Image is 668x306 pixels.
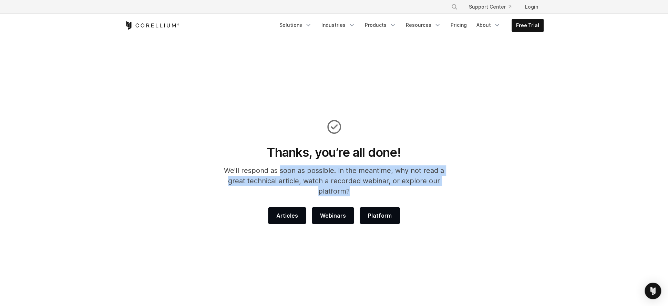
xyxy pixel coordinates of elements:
a: Industries [317,19,359,31]
span: Webinars [320,211,346,220]
span: Platform [368,211,392,220]
div: Navigation Menu [443,1,544,13]
a: Free Trial [512,19,543,32]
a: Login [520,1,544,13]
a: Support Center [463,1,517,13]
a: Solutions [275,19,316,31]
div: Open Intercom Messenger [645,283,661,299]
a: Platform [360,207,400,224]
a: Pricing [446,19,471,31]
a: Resources [402,19,445,31]
a: Articles [268,207,306,224]
a: About [472,19,505,31]
a: Corellium Home [125,21,179,30]
a: Webinars [312,207,354,224]
h1: Thanks, you’re all done! [215,145,453,160]
span: Articles [276,211,298,220]
button: Search [448,1,461,13]
div: Navigation Menu [275,19,544,32]
p: We'll respond as soon as possible. In the meantime, why not read a great technical article, watch... [215,165,453,196]
a: Products [361,19,400,31]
